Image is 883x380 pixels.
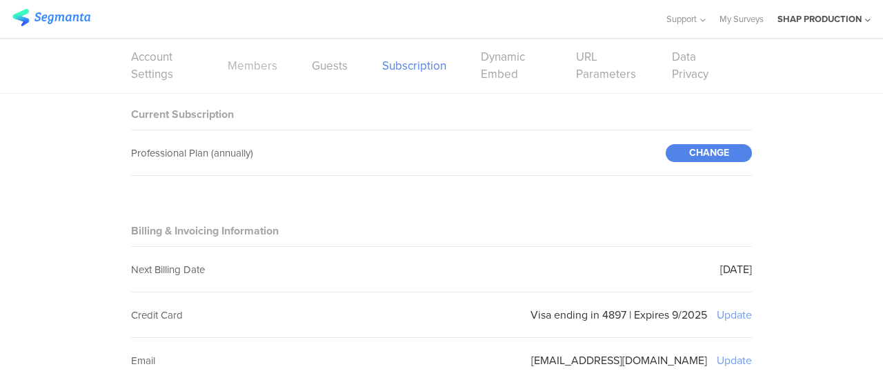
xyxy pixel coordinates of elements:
[131,106,234,122] sg-block-title: Current Subscription
[131,308,183,323] sg-field-title: Credit Card
[576,48,637,83] a: URL Parameters
[634,307,707,323] div: Expires 9/2025
[228,57,277,74] a: Members
[720,261,752,277] div: [DATE]
[666,144,752,162] div: CHANGE
[717,307,752,323] sg-setting-edit-trigger: Update
[131,223,279,239] sg-block-title: Billing & Invoicing Information
[481,48,542,83] a: Dynamic Embed
[666,12,697,26] span: Support
[672,48,717,83] a: Data Privacy
[629,307,631,323] div: |
[777,12,862,26] div: SHAP PRODUCTION
[131,262,205,277] sg-field-title: Next Billing Date
[531,352,707,368] sg-setting-value: [EMAIL_ADDRESS][DOMAIN_NAME]
[131,353,155,368] sg-field-title: Email
[312,57,348,74] a: Guests
[530,307,551,323] div: Visa
[717,352,752,368] sg-setting-edit-trigger: Update
[131,146,253,161] sg-field-title: Professional Plan (annually)
[12,9,90,26] img: segmanta logo
[554,307,626,323] div: ending in 4897
[131,48,193,83] a: Account Settings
